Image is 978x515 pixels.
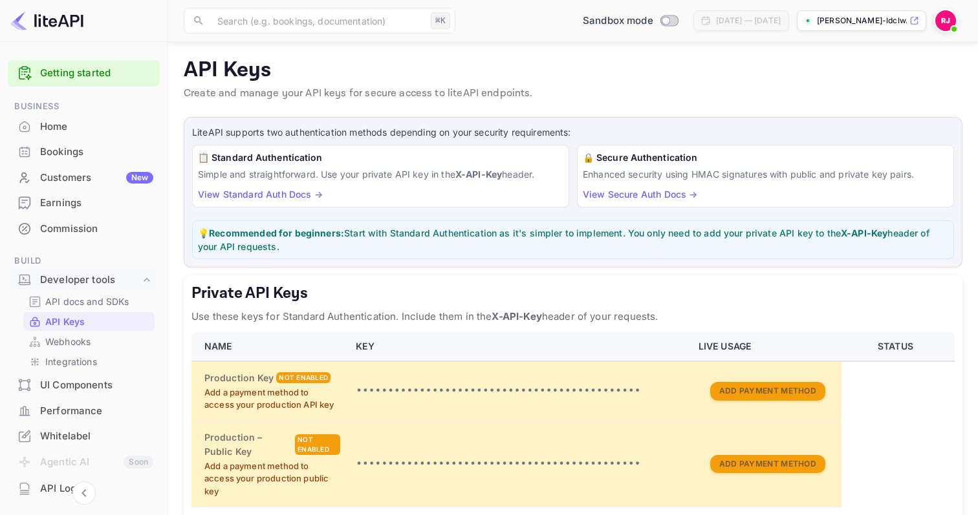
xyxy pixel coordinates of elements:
div: API Logs [8,476,160,501]
div: CustomersNew [8,165,160,191]
div: Home [40,120,153,134]
a: UI Components [8,373,160,397]
a: API Logs [8,476,160,500]
a: Integrations [28,355,149,368]
p: 💡 Start with Standard Authentication as it's simpler to implement. You only need to add your priv... [198,226,948,253]
div: UI Components [8,373,160,398]
div: Earnings [8,191,160,216]
a: Commission [8,216,160,240]
p: Add a payment method to access your production API key [204,386,340,412]
div: Switch to Production mode [578,14,683,28]
div: Commission [8,216,160,242]
div: Performance [40,404,153,419]
p: API Keys [184,58,962,83]
th: NAME [191,332,348,361]
div: UI Components [40,378,153,393]
div: New [126,172,153,184]
strong: X-API-Key [841,227,887,238]
a: Earnings [8,191,160,215]
p: Use these keys for Standard Authentication. Include them in the header of your requests. [191,309,955,324]
div: Developer tools [40,273,140,288]
div: Webhooks [23,332,155,351]
img: Ryan Jones [935,10,956,31]
h6: 🔒 Secure Authentication [583,151,948,165]
div: Home [8,114,160,140]
div: Performance [8,399,160,424]
div: ⌘K [431,12,450,29]
div: Not enabled [295,434,340,455]
p: Add a payment method to access your production public key [204,460,340,498]
button: Add Payment Method [710,382,825,401]
button: Collapse navigation [72,481,96,505]
div: [DATE] — [DATE] [716,15,781,26]
a: Webhooks [28,335,149,348]
h6: Production – Public Key [204,430,292,459]
img: LiteAPI logo [10,10,83,31]
div: Whitelabel [40,429,153,444]
a: Add Payment Method [710,384,825,395]
div: Earnings [40,196,153,211]
p: ••••••••••••••••••••••••••••••••••••••••••••• [356,383,683,399]
div: Integrations [23,352,155,371]
p: API Keys [45,315,85,328]
span: Build [8,254,160,268]
div: Getting started [8,60,160,87]
div: API Keys [23,312,155,331]
div: API Logs [40,481,153,496]
h5: Private API Keys [191,283,955,304]
th: STATUS [842,332,955,361]
div: Bookings [8,140,160,165]
a: API Keys [28,315,149,328]
h6: Production Key [204,371,274,385]
th: KEY [348,332,691,361]
p: ••••••••••••••••••••••••••••••••••••••••••••• [356,456,683,472]
a: Home [8,114,160,138]
p: API docs and SDKs [45,295,129,308]
button: Add Payment Method [710,455,825,474]
span: Business [8,100,160,114]
a: View Standard Auth Docs → [198,189,323,200]
div: API docs and SDKs [23,292,155,311]
div: Not enabled [276,372,331,383]
th: LIVE USAGE [691,332,842,361]
div: Bookings [40,145,153,160]
a: Performance [8,399,160,423]
div: Developer tools [8,269,160,291]
a: View Secure Auth Docs → [583,189,697,200]
a: Getting started [40,66,153,81]
p: LiteAPI supports two authentication methods depending on your security requirements: [192,125,954,140]
div: Whitelabel [8,424,160,449]
a: CustomersNew [8,165,160,189]
a: Whitelabel [8,424,160,448]
strong: X-API-Key [455,169,502,180]
a: Add Payment Method [710,457,825,468]
div: Commission [40,222,153,236]
p: Simple and straightforward. Use your private API key in the header. [198,167,563,181]
p: Webhooks [45,335,91,348]
a: API docs and SDKs [28,295,149,308]
p: [PERSON_NAME]-ldclw.[PERSON_NAME]... [817,15,907,26]
input: Search (e.g. bookings, documentation) [210,8,426,34]
span: Sandbox mode [583,14,653,28]
strong: X-API-Key [492,310,541,322]
p: Enhanced security using HMAC signatures with public and private key pairs. [583,167,948,181]
h6: 📋 Standard Authentication [198,151,563,165]
strong: Recommended for beginners: [209,227,344,238]
a: Bookings [8,140,160,163]
p: Integrations [45,355,97,368]
div: Customers [40,171,153,185]
p: Create and manage your API keys for secure access to liteAPI endpoints. [184,86,962,101]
